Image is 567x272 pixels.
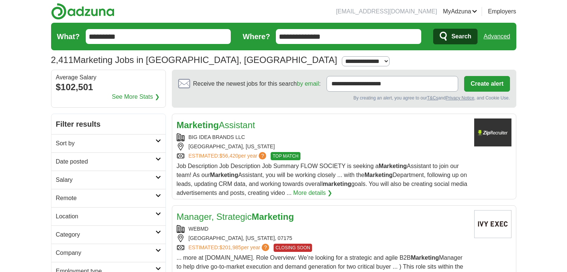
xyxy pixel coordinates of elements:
strong: Marketing [411,254,439,261]
span: Receive the newest jobs for this search : [193,79,321,88]
span: ? [259,152,266,159]
a: Sort by [51,134,166,152]
span: ? [262,244,269,251]
h2: Category [56,230,155,239]
span: 2,411 [51,53,73,67]
div: $102,501 [56,80,161,94]
a: Remote [51,189,166,207]
a: ESTIMATED:$201,985per year? [189,244,271,252]
img: Company logo [474,210,511,238]
strong: Marketing [365,172,393,178]
button: Add to favorite jobs [261,121,271,130]
a: Salary [51,171,166,189]
div: BIG IDEA BRANDS LLC [177,133,468,141]
img: Company logo [474,118,511,146]
h1: Marketing Jobs in [GEOGRAPHIC_DATA], [GEOGRAPHIC_DATA] [51,55,337,65]
h2: Filter results [51,114,166,134]
span: $201,985 [219,244,241,250]
a: Employers [488,7,516,16]
strong: Marketing [177,120,219,130]
a: More details ❯ [293,189,333,197]
div: Average Salary [56,75,161,80]
h2: Location [56,212,155,221]
a: Category [51,225,166,244]
a: Privacy Notice [445,95,474,101]
h2: Remote [56,194,155,203]
strong: Marketing [252,212,294,222]
button: Create alert [464,76,510,92]
a: Date posted [51,152,166,171]
a: See More Stats ❯ [112,92,160,101]
h2: Salary [56,175,155,184]
label: What? [57,31,80,42]
strong: Marketing [210,172,238,178]
a: MyAdzuna [443,7,477,16]
div: By creating an alert, you agree to our and , and Cookie Use. [178,95,510,101]
a: Location [51,207,166,225]
a: T&Cs [427,95,438,101]
a: Advanced [483,29,510,44]
button: Search [433,29,478,44]
div: [GEOGRAPHIC_DATA], [US_STATE] [177,143,468,151]
div: WEBMD [177,225,468,233]
span: Job Description Job Description Job Summary FLOW SOCIETY is seeking a Assistant to join our team!... [177,163,467,196]
h2: Sort by [56,139,155,148]
label: Where? [243,31,270,42]
div: [GEOGRAPHIC_DATA], [US_STATE], 07175 [177,234,468,242]
h2: Date posted [56,157,155,166]
span: CLOSING SOON [274,244,312,252]
a: ESTIMATED:$56,420per year? [189,152,268,160]
a: Company [51,244,166,262]
strong: Marketing [379,163,407,169]
span: Search [451,29,471,44]
a: MarketingAssistant [177,120,255,130]
a: by email [297,80,319,87]
button: Add to favorite jobs [300,213,309,222]
h2: Company [56,249,155,257]
span: $56,420 [219,153,238,159]
span: TOP MATCH [271,152,300,160]
strong: marketing [323,181,351,187]
li: [EMAIL_ADDRESS][DOMAIN_NAME] [336,7,437,16]
img: Adzuna logo [51,3,114,20]
a: Manager, StrategicMarketing [177,212,294,222]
